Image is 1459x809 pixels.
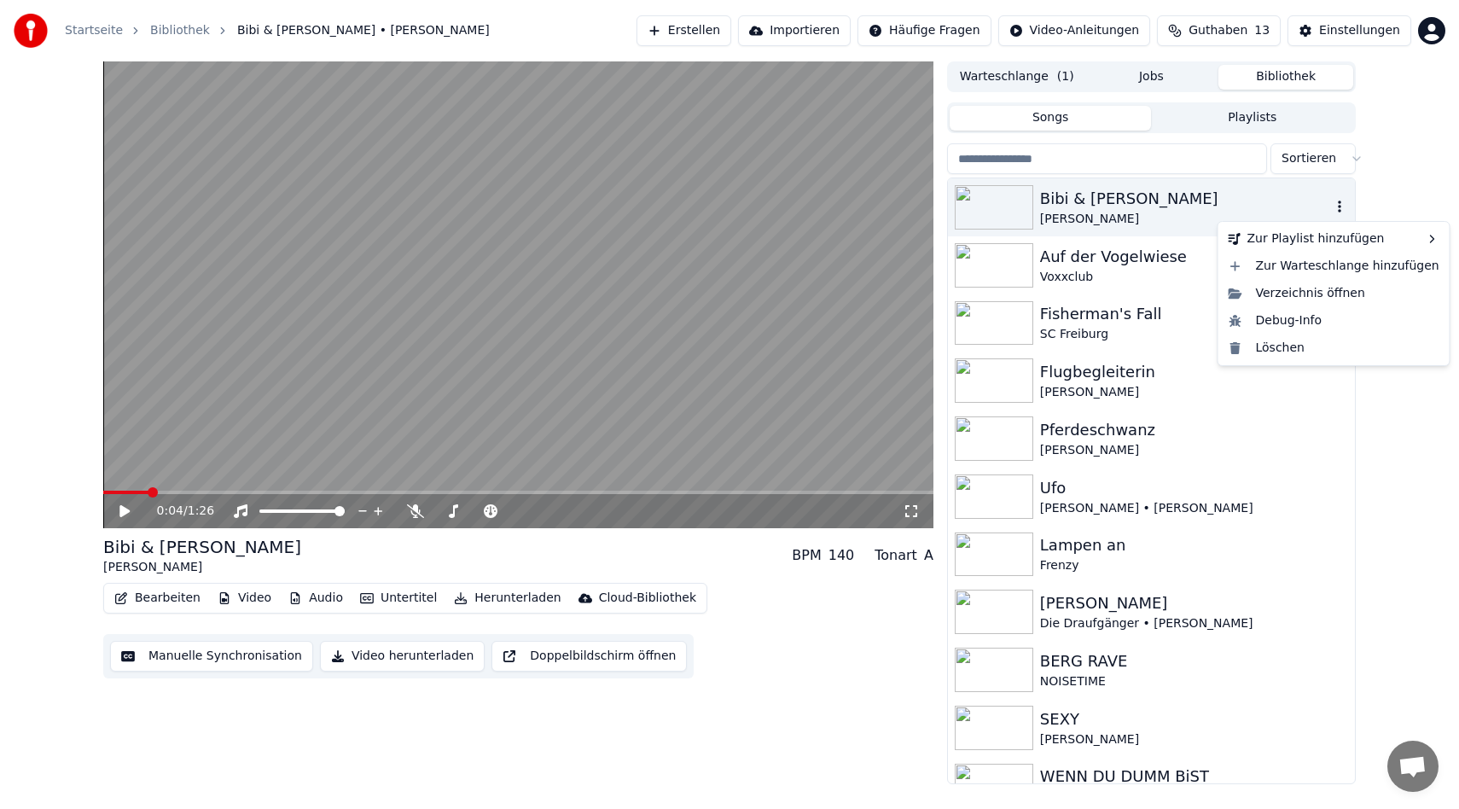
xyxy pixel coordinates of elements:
[828,545,855,566] div: 140
[1040,649,1348,673] div: BERG RAVE
[792,545,821,566] div: BPM
[1057,68,1074,85] span: ( 1 )
[150,22,210,39] a: Bibliothek
[1040,269,1348,286] div: Voxxclub
[1040,187,1331,211] div: Bibi & [PERSON_NAME]
[738,15,851,46] button: Importieren
[157,503,198,520] div: /
[1040,476,1348,500] div: Ufo
[950,65,1084,90] button: Warteschlange
[1222,307,1446,335] div: Debug-Info
[282,586,350,610] button: Audio
[1189,22,1247,39] span: Guthaben
[1157,15,1281,46] button: Guthaben13
[1040,500,1348,517] div: [PERSON_NAME] • [PERSON_NAME]
[1040,731,1348,748] div: [PERSON_NAME]
[1040,384,1348,401] div: [PERSON_NAME]
[924,545,933,566] div: A
[1040,211,1331,228] div: [PERSON_NAME]
[1222,225,1446,253] div: Zur Playlist hinzufügen
[1288,15,1411,46] button: Einstellungen
[1282,150,1336,167] span: Sortieren
[599,590,696,607] div: Cloud-Bibliothek
[1151,106,1353,131] button: Playlists
[491,641,687,672] button: Doppelbildschirm öffnen
[1040,442,1348,459] div: [PERSON_NAME]
[103,559,301,576] div: [PERSON_NAME]
[857,15,991,46] button: Häufige Fragen
[14,14,48,48] img: youka
[1040,360,1348,384] div: Flugbegleiterin
[211,586,278,610] button: Video
[1319,22,1400,39] div: Einstellungen
[1218,65,1353,90] button: Bibliothek
[320,641,485,672] button: Video herunterladen
[103,535,301,559] div: Bibi & [PERSON_NAME]
[1222,253,1446,280] div: Zur Warteschlange hinzufügen
[1222,280,1446,307] div: Verzeichnis öffnen
[950,106,1152,131] button: Songs
[636,15,731,46] button: Erstellen
[1254,22,1270,39] span: 13
[237,22,490,39] span: Bibi & [PERSON_NAME] • [PERSON_NAME]
[1040,615,1348,632] div: Die Draufgänger • [PERSON_NAME]
[108,586,207,610] button: Bearbeiten
[1040,673,1348,690] div: NOISETIME
[188,503,214,520] span: 1:26
[1040,418,1348,442] div: Pferdeschwanz
[1084,65,1219,90] button: Jobs
[1040,707,1348,731] div: SEXY
[110,641,313,672] button: Manuelle Synchronisation
[65,22,123,39] a: Startseite
[1387,741,1439,792] a: Chat öffnen
[998,15,1151,46] button: Video-Anleitungen
[1040,533,1348,557] div: Lampen an
[1040,591,1348,615] div: [PERSON_NAME]
[353,586,444,610] button: Untertitel
[1040,765,1348,789] div: WENN DU DUMM BiST
[1040,557,1348,574] div: Frenzy
[875,545,917,566] div: Tonart
[65,22,490,39] nav: breadcrumb
[1040,302,1348,326] div: Fisherman's Fall
[447,586,567,610] button: Herunterladen
[157,503,183,520] span: 0:04
[1222,335,1446,362] div: Löschen
[1040,326,1348,343] div: SC Freiburg
[1040,245,1348,269] div: Auf der Vogelwiese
